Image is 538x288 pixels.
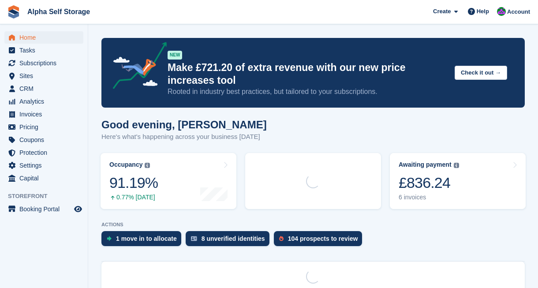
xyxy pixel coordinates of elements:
[186,231,274,251] a: 8 unverified identities
[497,7,506,16] img: James Bambury
[19,70,72,82] span: Sites
[4,121,83,133] a: menu
[455,66,507,80] button: Check it out →
[101,153,236,209] a: Occupancy 91.19% 0.77% [DATE]
[101,119,267,131] h1: Good evening, [PERSON_NAME]
[101,132,267,142] p: Here's what's happening across your business [DATE]
[73,204,83,214] a: Preview store
[454,163,459,168] img: icon-info-grey-7440780725fd019a000dd9b08b2336e03edf1995a4989e88bcd33f0948082b44.svg
[4,95,83,108] a: menu
[19,95,72,108] span: Analytics
[19,44,72,56] span: Tasks
[4,82,83,95] a: menu
[19,108,72,120] span: Invoices
[4,44,83,56] a: menu
[288,235,358,242] div: 104 prospects to review
[107,236,112,241] img: move_ins_to_allocate_icon-fdf77a2bb77ea45bf5b3d319d69a93e2d87916cf1d5bf7949dd705db3b84f3ca.svg
[24,4,93,19] a: Alpha Self Storage
[19,121,72,133] span: Pricing
[105,42,167,92] img: price-adjustments-announcement-icon-8257ccfd72463d97f412b2fc003d46551f7dbcb40ab6d574587a9cd5c0d94...
[399,174,459,192] div: £836.24
[477,7,489,16] span: Help
[191,236,197,241] img: verify_identity-adf6edd0f0f0b5bbfe63781bf79b02c33cf7c696d77639b501bdc392416b5a36.svg
[145,163,150,168] img: icon-info-grey-7440780725fd019a000dd9b08b2336e03edf1995a4989e88bcd33f0948082b44.svg
[19,134,72,146] span: Coupons
[4,172,83,184] a: menu
[109,174,158,192] div: 91.19%
[274,231,367,251] a: 104 prospects to review
[168,51,182,60] div: NEW
[101,231,186,251] a: 1 move in to allocate
[109,161,142,168] div: Occupancy
[19,82,72,95] span: CRM
[399,194,459,201] div: 6 invoices
[168,87,448,97] p: Rooted in industry best practices, but tailored to your subscriptions.
[19,31,72,44] span: Home
[168,61,448,87] p: Make £721.20 of extra revenue with our new price increases tool
[8,192,88,201] span: Storefront
[116,235,177,242] div: 1 move in to allocate
[390,153,526,209] a: Awaiting payment £836.24 6 invoices
[19,146,72,159] span: Protection
[507,7,530,16] span: Account
[109,194,158,201] div: 0.77% [DATE]
[4,108,83,120] a: menu
[4,134,83,146] a: menu
[399,161,452,168] div: Awaiting payment
[4,203,83,215] a: menu
[19,172,72,184] span: Capital
[433,7,451,16] span: Create
[4,159,83,172] a: menu
[19,203,72,215] span: Booking Portal
[202,235,265,242] div: 8 unverified identities
[279,236,284,241] img: prospect-51fa495bee0391a8d652442698ab0144808aea92771e9ea1ae160a38d050c398.svg
[19,159,72,172] span: Settings
[7,5,20,19] img: stora-icon-8386f47178a22dfd0bd8f6a31ec36ba5ce8667c1dd55bd0f319d3a0aa187defe.svg
[4,31,83,44] a: menu
[101,222,525,228] p: ACTIONS
[4,146,83,159] a: menu
[19,57,72,69] span: Subscriptions
[4,70,83,82] a: menu
[4,57,83,69] a: menu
